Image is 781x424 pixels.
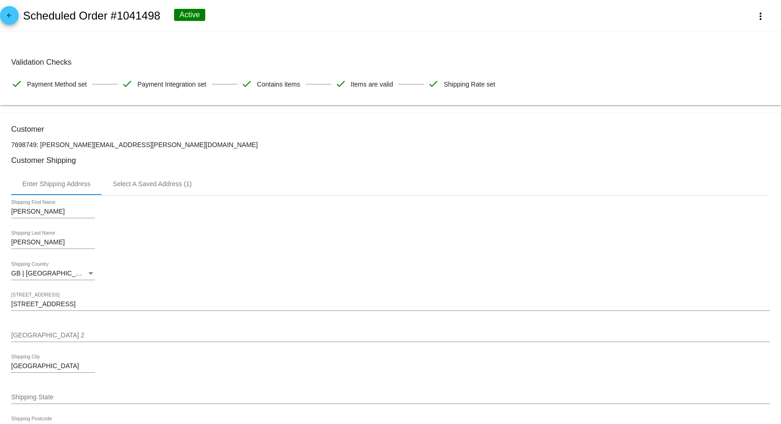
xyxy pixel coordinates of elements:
p: 7698749: [PERSON_NAME][EMAIL_ADDRESS][PERSON_NAME][DOMAIN_NAME] [11,141,770,148]
input: Shipping Last Name [11,239,95,246]
span: Payment Method set [27,74,87,94]
mat-icon: check [11,78,22,89]
mat-select: Shipping Country [11,270,95,277]
h3: Validation Checks [11,58,770,67]
input: Shipping Street 1 [11,301,770,308]
h3: Customer [11,125,770,134]
span: Items are valid [351,74,393,94]
div: Active [174,9,206,21]
div: Enter Shipping Address [22,180,90,188]
span: Contains items [257,74,300,94]
mat-icon: check [121,78,133,89]
h2: Scheduled Order #1041498 [23,9,160,22]
input: Shipping Street 2 [11,332,770,339]
mat-icon: check [241,78,252,89]
mat-icon: more_vert [755,11,766,22]
span: Shipping Rate set [444,74,495,94]
input: Shipping State [11,394,770,401]
span: Payment Integration set [137,74,206,94]
input: Shipping First Name [11,208,95,215]
span: GB | [GEOGRAPHIC_DATA] and [GEOGRAPHIC_DATA] [11,269,176,277]
mat-icon: check [335,78,346,89]
mat-icon: arrow_back [4,12,15,23]
mat-icon: check [428,78,439,89]
div: Select A Saved Address (1) [113,180,192,188]
h3: Customer Shipping [11,156,770,165]
input: Shipping City [11,363,95,370]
